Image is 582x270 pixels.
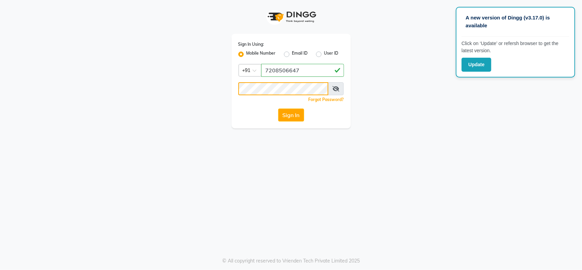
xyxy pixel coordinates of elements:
button: Update [462,58,491,72]
p: A new version of Dingg (v3.17.0) is available [466,14,565,29]
input: Username [238,82,328,95]
p: Click on ‘Update’ or refersh browser to get the latest version. [462,40,569,54]
label: User ID [324,50,339,58]
label: Email ID [292,50,308,58]
a: Forgot Password? [309,97,344,102]
img: logo1.svg [264,7,318,27]
input: Username [261,64,344,77]
label: Mobile Number [247,50,276,58]
button: Sign In [278,109,304,122]
label: Sign In Using: [238,41,264,47]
